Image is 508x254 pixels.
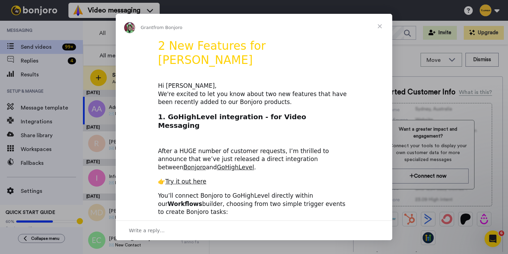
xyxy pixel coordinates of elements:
[141,25,153,30] span: Grant
[158,192,350,216] div: You’ll connect Bonjoro to GoHighLevel directly within our builder, choosing from two simple trigg...
[124,22,135,33] img: Profile image for Grant
[129,226,165,235] span: Write a reply…
[165,178,206,185] a: Try it out here
[153,25,182,30] span: from Bonjoro
[168,200,202,207] b: Workflows
[158,139,350,172] div: After a HUGE number of customer requests, I’m thrilled to announce that we’ve just released a dir...
[367,14,392,39] span: Close
[184,164,206,171] a: Bonjoro
[116,220,392,240] div: Open conversation and reply
[158,178,350,186] div: 👉
[217,164,254,171] a: GoHighLevel
[158,39,350,72] h1: 2 New Features for [PERSON_NAME]
[158,112,350,134] h2: 1. GoHighLevel integration - for Video Messaging
[158,82,350,106] div: Hi [PERSON_NAME], We're excited to let you know about two new features that have been recently ad...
